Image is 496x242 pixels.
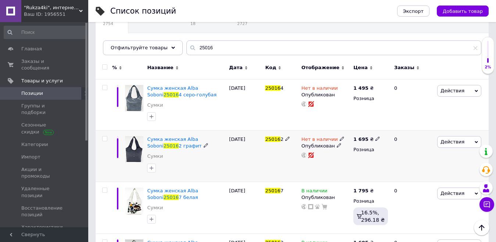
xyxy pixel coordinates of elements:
span: Акции и промокоды [21,166,68,179]
span: 4 [281,85,283,91]
span: Товары и услуги [21,78,63,84]
a: Сумки [147,102,163,108]
span: Отображение [301,64,339,71]
span: Удаленные позиции [21,185,68,199]
span: 2754 [103,21,113,26]
span: 4 серо-голубая [179,92,217,97]
span: Опубликованные [103,41,153,47]
span: 25016 [164,195,179,200]
b: 1 795 [353,188,368,193]
img: Сумка женская Alba Soboni 250164 серо-голубая [125,85,143,111]
span: Отфильтруйте товары [111,45,168,50]
button: Наверх [474,220,489,235]
div: Опубликован [301,194,350,201]
span: Сумка женская Alba Soboni [147,136,198,149]
span: Позиции [21,90,43,97]
span: Действия [440,139,464,145]
span: 2 [281,136,283,142]
span: Код [265,64,276,71]
span: 25016 [164,143,179,149]
button: Чат с покупателем [479,197,494,212]
span: Сумка женская Alba Soboni [147,85,198,97]
div: 0 [390,79,435,131]
div: [DATE] [227,131,263,182]
b: 1 495 [353,85,368,91]
span: Главная [21,46,42,52]
span: Действия [440,88,464,93]
div: Ваш ID: 1956551 [24,11,88,18]
span: 25016 [265,136,280,142]
div: 2% [482,65,494,70]
div: ₴ [353,85,374,92]
span: 25016 [265,85,280,91]
span: 18 [190,21,215,26]
span: Добавить товар [443,8,483,14]
span: Заказы и сообщения [21,58,68,71]
img: Сумка женская Alba Soboni 250167 белая [125,188,143,216]
span: 7 белая [179,195,198,200]
span: Название [147,64,173,71]
input: Поиск по названию позиции, артикулу и поисковым запросам [186,40,481,55]
div: Розница [353,146,388,153]
span: 7 [281,188,283,193]
span: Группы и подборки [21,103,68,116]
span: Экспорт [403,8,424,14]
div: Опубликован [301,143,350,149]
div: ₴ [353,188,374,194]
a: Сумки [147,204,163,211]
span: Заказы [394,64,414,71]
span: В наличии [301,188,328,196]
span: Характеристики [21,224,63,231]
div: Список позиций [110,7,176,15]
img: Сумка женская Alba Soboni 250162 графит [125,136,143,163]
a: Сумки [147,153,163,160]
span: 16.5%, 296.18 ₴ [361,210,385,223]
div: 0 [390,182,435,234]
div: [DATE] [227,182,263,234]
span: 2 графит [179,143,202,149]
input: Поиск [4,26,87,39]
a: Сумка женская Alba Soboni250162 графит [147,136,201,149]
span: "Rukza4ki", интернет-магазин [24,4,79,11]
span: % [112,64,117,71]
span: Восстановление позиций [21,205,68,218]
span: Сумка женская Alba Soboni [147,188,198,200]
span: Нет в наличии [301,85,338,93]
span: 25016 [265,188,280,193]
div: Розница [353,198,388,204]
span: Действия [440,191,464,196]
span: Нет в наличии [301,136,338,144]
b: 1 695 [353,136,368,142]
div: Розница [353,95,388,102]
a: Сумка женская Alba Soboni250164 серо-голубая [147,85,217,97]
span: 2727 [237,21,283,26]
span: 25016 [164,92,179,97]
span: Категории [21,141,48,148]
div: ₴ [353,136,380,143]
button: Экспорт [397,6,429,17]
div: 0 [390,131,435,182]
span: Дата [229,64,243,71]
div: Опубликован [301,92,350,98]
button: Добавить товар [437,6,489,17]
span: Импорт [21,154,40,160]
div: [DATE] [227,79,263,131]
span: Сезонные скидки [21,122,68,135]
a: Сумка женская Alba Soboni250167 белая [147,188,198,200]
span: Цена [353,64,368,71]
